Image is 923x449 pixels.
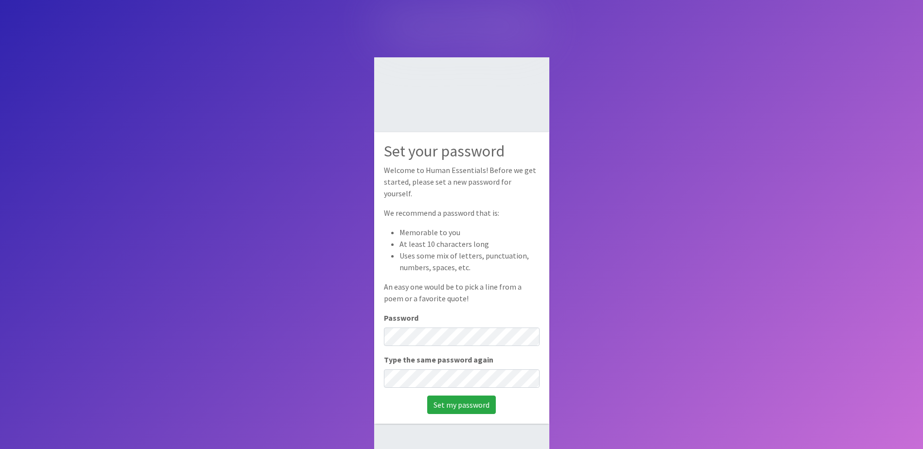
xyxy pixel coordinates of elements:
label: Password [384,312,418,324]
li: Memorable to you [399,226,540,238]
p: We recommend a password that is: [384,207,540,219]
label: Type the same password again [384,354,493,365]
h2: Set your password [384,142,540,160]
input: Set my password [427,396,496,414]
p: An easy one would be to pick a line from a poem or a favorite quote! [384,281,540,304]
p: Welcome to Human Essentials! Before we get started, please set a new password for yourself. [384,164,540,199]
li: Uses some mix of letters, punctuation, numbers, spaces, etc. [399,250,540,273]
li: At least 10 characters long [399,238,540,250]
